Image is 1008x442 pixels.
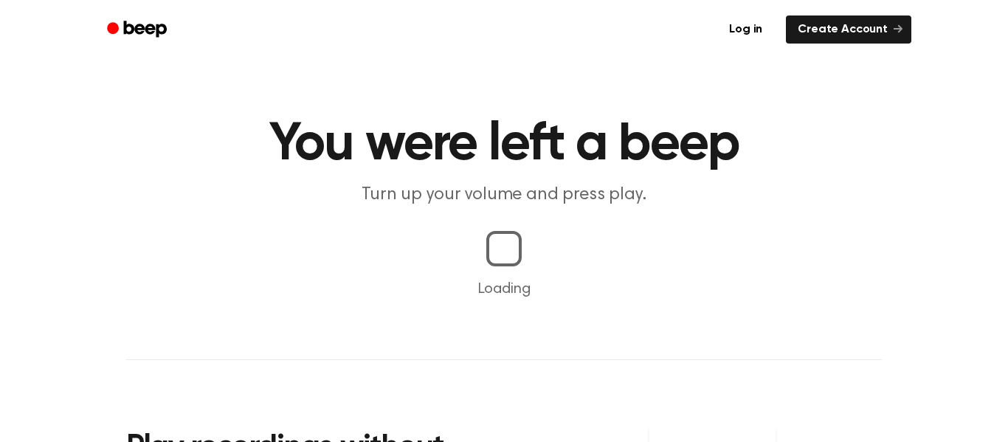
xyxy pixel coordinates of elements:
[18,278,990,300] p: Loading
[97,15,180,44] a: Beep
[786,15,911,44] a: Create Account
[221,183,787,207] p: Turn up your volume and press play.
[126,118,882,171] h1: You were left a beep
[714,13,777,46] a: Log in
